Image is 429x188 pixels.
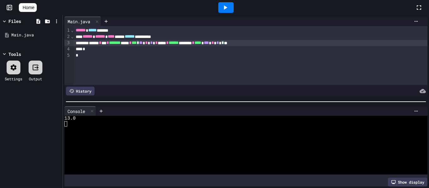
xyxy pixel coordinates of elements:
div: 5 [64,52,71,59]
div: Show display [388,178,427,186]
div: 4 [64,46,71,52]
div: 1 [64,27,71,34]
div: 2 [64,34,71,40]
a: Home [19,3,37,12]
div: 3 [64,40,71,46]
span: Fold line [71,34,74,39]
div: History [66,87,95,95]
div: Console [64,108,88,115]
div: Output [29,76,42,82]
div: Settings [5,76,22,82]
span: 13.0 [64,116,76,121]
span: Fold line [71,28,74,33]
span: Home [23,4,34,11]
div: Tools [8,51,21,57]
div: Console [64,106,96,116]
div: Files [8,18,21,24]
div: Main.java [64,18,93,25]
div: Main.java [64,17,101,26]
div: Main.java [11,32,60,38]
